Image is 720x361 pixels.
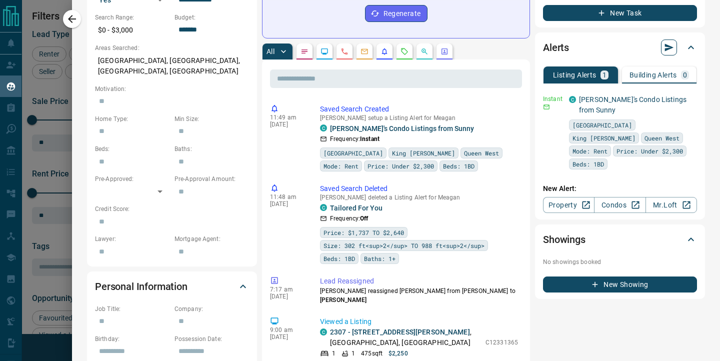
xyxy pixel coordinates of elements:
[270,114,305,121] p: 11:49 am
[174,13,249,22] p: Budget:
[543,35,697,59] div: Alerts
[543,276,697,292] button: New Showing
[440,47,448,55] svg: Agent Actions
[360,135,379,142] strong: Instant
[330,204,382,212] a: Tailored For You
[174,144,249,153] p: Baths:
[300,47,308,55] svg: Notes
[553,71,596,78] p: Listing Alerts
[270,333,305,340] p: [DATE]
[572,133,635,143] span: King [PERSON_NAME]
[95,43,249,52] p: Areas Searched:
[320,328,327,335] div: condos.ca
[543,94,563,103] p: Instant
[351,349,355,358] p: 1
[330,134,379,143] p: Frequency:
[323,161,358,171] span: Mode: Rent
[270,326,305,333] p: 9:00 am
[616,146,683,156] span: Price: Under $2,300
[323,148,383,158] span: [GEOGRAPHIC_DATA]
[330,124,474,132] a: [PERSON_NAME]'s Condo Listings from Sunny
[320,296,366,303] span: [PERSON_NAME]
[95,174,169,183] p: Pre-Approved:
[266,48,274,55] p: All
[95,52,249,79] p: [GEOGRAPHIC_DATA], [GEOGRAPHIC_DATA], [GEOGRAPHIC_DATA], [GEOGRAPHIC_DATA]
[95,278,187,294] h2: Personal Information
[320,204,327,211] div: condos.ca
[543,257,697,266] p: No showings booked
[270,200,305,207] p: [DATE]
[645,197,697,213] a: Mr.Loft
[594,197,645,213] a: Condos
[174,234,249,243] p: Mortgage Agent:
[95,84,249,93] p: Motivation:
[360,215,368,222] strong: Off
[485,338,518,347] p: C12331365
[95,234,169,243] p: Lawyer:
[388,349,408,358] p: $2,250
[174,334,249,343] p: Possession Date:
[320,194,518,201] p: [PERSON_NAME] deleted a Listing Alert for Meagan
[323,227,404,237] span: Price: $1,737 TO $2,640
[332,349,335,358] p: 1
[543,39,569,55] h2: Alerts
[95,114,169,123] p: Home Type:
[320,183,518,194] p: Saved Search Deleted
[683,71,687,78] p: 0
[543,103,550,110] svg: Email
[543,231,585,247] h2: Showings
[330,214,368,223] p: Frequency:
[543,183,697,194] p: New Alert:
[320,104,518,114] p: Saved Search Created
[320,124,327,131] div: condos.ca
[543,197,594,213] a: Property
[367,161,434,171] span: Price: Under $2,300
[629,71,677,78] p: Building Alerts
[95,13,169,22] p: Search Range:
[320,276,518,286] p: Lead Reassigned
[392,148,455,158] span: King [PERSON_NAME]
[320,114,518,121] p: [PERSON_NAME] setup a Listing Alert for Meagan
[320,47,328,55] svg: Lead Browsing Activity
[323,240,484,250] span: Size: 302 ft<sup>2</sup> TO 988 ft<sup>2</sup>
[330,328,470,336] a: 2307 - [STREET_ADDRESS][PERSON_NAME]
[340,47,348,55] svg: Calls
[330,327,480,348] p: , [GEOGRAPHIC_DATA], [GEOGRAPHIC_DATA]
[443,161,474,171] span: Beds: 1BD
[644,133,679,143] span: Queen West
[270,293,305,300] p: [DATE]
[95,304,169,313] p: Job Title:
[95,274,249,298] div: Personal Information
[464,148,499,158] span: Queen West
[361,349,382,358] p: 475 sqft
[400,47,408,55] svg: Requests
[380,47,388,55] svg: Listing Alerts
[572,120,632,130] span: [GEOGRAPHIC_DATA]
[572,159,604,169] span: Beds: 1BD
[174,174,249,183] p: Pre-Approval Amount:
[270,286,305,293] p: 7:17 am
[95,22,169,38] p: $0 - $3,000
[95,204,249,213] p: Credit Score:
[543,5,697,21] button: New Task
[270,121,305,128] p: [DATE]
[364,253,395,263] span: Baths: 1+
[360,47,368,55] svg: Emails
[320,286,518,304] p: [PERSON_NAME] reassigned [PERSON_NAME] from [PERSON_NAME] to
[420,47,428,55] svg: Opportunities
[174,114,249,123] p: Min Size:
[602,71,606,78] p: 1
[572,146,607,156] span: Mode: Rent
[579,95,686,114] a: [PERSON_NAME]'s Condo Listings from Sunny
[365,5,427,22] button: Regenerate
[174,304,249,313] p: Company:
[569,96,576,103] div: condos.ca
[95,144,169,153] p: Beds:
[95,334,169,343] p: Birthday:
[270,193,305,200] p: 11:48 am
[320,316,518,327] p: Viewed a Listing
[543,227,697,251] div: Showings
[323,253,355,263] span: Beds: 1BD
